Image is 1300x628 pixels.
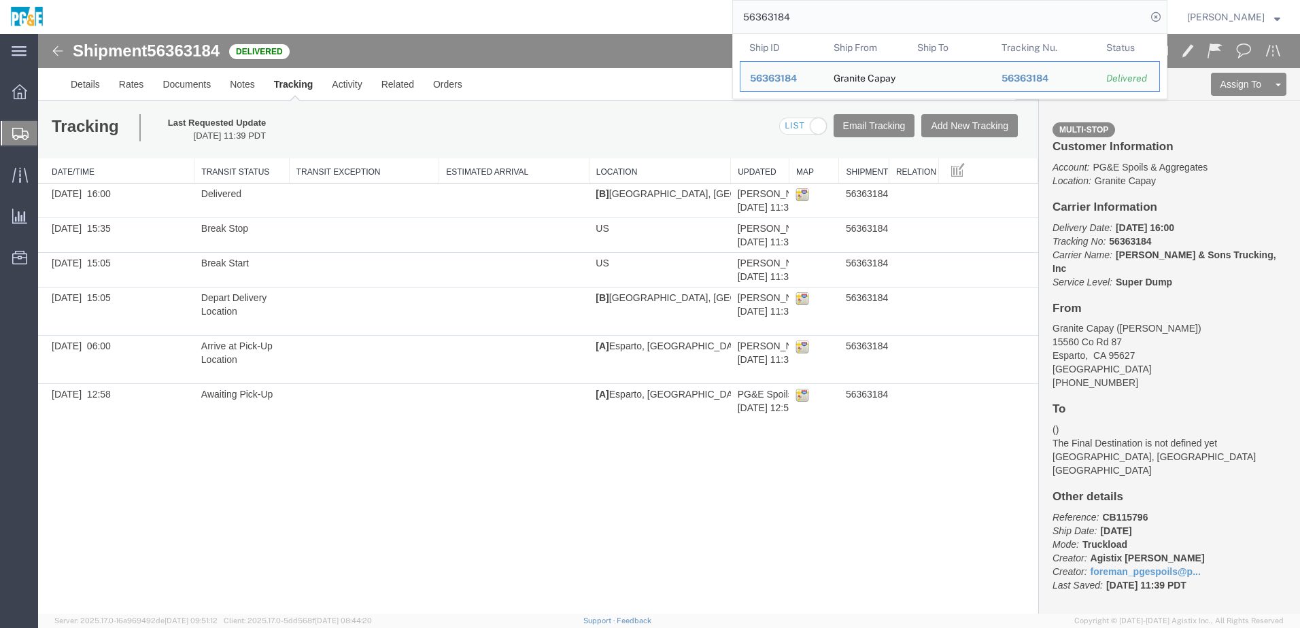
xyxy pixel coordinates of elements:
[551,184,692,219] td: US
[733,1,1146,33] input: Search for shipment number, reference number
[1014,268,1248,281] h4: From
[551,219,692,254] td: US
[551,350,692,385] td: Esparto, [GEOGRAPHIC_DATA], [GEOGRAPHIC_DATA]
[14,355,73,366] span: [DATE] 12:58
[796,80,877,103] button: Email Tracking
[14,154,73,165] span: [DATE] 16:00
[401,124,551,150] th: Estimated Arrival: activate to sort column ascending
[1053,532,1163,543] a: foreman_pgespoils@p...
[693,302,751,350] td: [PERSON_NAME] & Sons Trucking, Inc/Dispatcher - [PERSON_NAME] [DATE] 11:38 PDT
[551,150,692,184] td: [GEOGRAPHIC_DATA], [GEOGRAPHIC_DATA], [GEOGRAPHIC_DATA]
[693,124,751,150] th: Updated: activate to sort column ascending
[1044,505,1089,516] b: Truckload
[834,62,895,91] div: Granite Capay
[851,124,901,150] th: Relation: activate to sort column ascending
[558,355,570,366] b: [A]
[1106,71,1150,86] div: Delivered
[1014,215,1238,240] b: [PERSON_NAME] & Sons Trucking, Inc
[1014,457,1248,470] h4: Other details
[71,34,116,67] a: Rates
[1071,202,1113,213] b: 56363184
[115,34,182,67] a: Documents
[315,616,372,625] span: [DATE] 08:44:20
[1002,73,1048,84] span: 56363184
[156,219,251,254] td: Break Start
[1187,10,1265,24] span: Evelyn Angel
[1014,478,1061,489] i: Reference:
[1014,491,1059,502] i: Ship Date:
[751,124,801,150] th: Map: activate to sort column ascending
[757,154,771,167] img: map_icon.gif
[224,616,372,625] span: Client: 2025.17.0-5dd568f
[801,219,851,254] td: 56363184
[14,224,73,234] span: [DATE] 15:05
[617,616,651,625] a: Feedback
[14,258,73,269] span: [DATE] 15:05
[1014,505,1041,516] i: Mode:
[558,154,570,165] b: [B]
[182,34,226,67] a: Notes
[1014,243,1074,254] i: Service Level:
[1014,167,1248,180] h4: Carrier Information
[1173,39,1233,62] button: Assign To
[156,184,251,219] td: Break Stop
[693,184,751,219] td: [PERSON_NAME] & Sons Trucking, Inc/Dispatcher - [PERSON_NAME] [DATE] 11:39 PDT
[801,254,851,302] td: 56363184
[1014,202,1067,213] i: Tracking No:
[1014,141,1053,152] i: Location:
[551,254,692,302] td: [GEOGRAPHIC_DATA], [GEOGRAPHIC_DATA], [GEOGRAPHIC_DATA]
[1014,107,1248,120] h4: Customer Information
[740,34,824,61] th: Ship ID
[1068,546,1148,557] span: [DATE] 11:39 PDT
[1014,431,1114,442] span: [GEOGRAPHIC_DATA]
[757,354,771,368] img: map_icon.gif
[801,184,851,219] td: 56363184
[1074,615,1284,627] span: Copyright © [DATE]-[DATE] Agistix Inc., All Rights Reserved
[251,124,401,150] th: Transit Exception: activate to sort column ascending
[14,189,73,200] span: [DATE] 15:35
[558,258,570,269] b: [B]
[156,254,251,302] td: Depart Delivery Location
[1014,532,1049,543] i: Creator:
[14,80,123,107] h1: Tracking
[740,34,1167,99] table: Search Results
[130,96,228,109] span: [DATE] 11:39 PDT
[156,302,251,350] td: Arrive at Pick-Up Location
[750,71,815,86] div: 56363184
[801,124,851,150] th: Shipment No.: activate to sort column ascending
[824,34,908,61] th: Ship From
[1014,88,1077,103] span: Multi-stop
[801,150,851,184] td: 56363184
[1014,126,1248,154] p: Granite Capay
[156,150,251,184] td: Delivered
[1014,519,1049,529] i: Creator:
[1014,389,1248,443] address: () The Final Destination is not defined yet [GEOGRAPHIC_DATA], [GEOGRAPHIC_DATA]
[1186,9,1281,25] button: [PERSON_NAME]
[1078,243,1134,254] b: Super Dump
[1014,92,1077,103] a: Multi-stop
[1055,128,1169,139] span: PG&E Spoils & Aggregates
[1053,519,1167,529] b: Agistix [PERSON_NAME]
[38,34,1300,614] iframe: FS Legacy Container
[551,302,692,350] td: Esparto, [GEOGRAPHIC_DATA], [GEOGRAPHIC_DATA]
[1014,128,1051,139] i: Account:
[1078,188,1136,199] b: [DATE] 16:00
[558,307,570,317] b: [A]
[1014,369,1248,382] h4: To
[334,34,386,67] a: Related
[1002,71,1088,86] div: 56363184
[551,124,692,150] th: Location: activate to sort column ascending
[583,616,617,625] a: Support
[757,258,771,271] img: map_icon.gif
[54,616,218,625] span: Server: 2025.17.0-16a969492de
[1062,491,1093,502] b: [DATE]
[1014,546,1065,557] i: Last Saved:
[750,73,797,84] span: 56363184
[386,34,434,67] a: Orders
[156,124,251,150] th: Transit Status: activate to sort column ascending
